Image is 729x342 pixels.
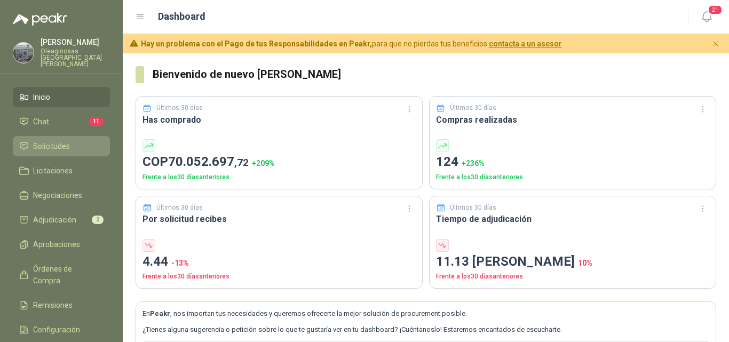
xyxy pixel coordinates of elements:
[168,154,249,169] span: 70.052.697
[41,48,110,67] p: Oleaginosas [GEOGRAPHIC_DATA][PERSON_NAME]
[450,103,496,113] p: Últimos 30 días
[142,252,416,272] p: 4.44
[13,259,110,291] a: Órdenes de Compra
[13,210,110,230] a: Adjudicación2
[33,189,82,201] span: Negociaciones
[13,112,110,132] a: Chat11
[142,113,416,126] h3: Has comprado
[13,43,34,63] img: Company Logo
[89,117,104,126] span: 11
[450,203,496,213] p: Últimos 30 días
[252,159,275,168] span: + 209 %
[41,38,110,46] p: [PERSON_NAME]
[150,309,170,317] b: Peakr
[33,165,73,177] span: Licitaciones
[33,324,80,336] span: Configuración
[142,308,709,319] p: En , nos importan tus necesidades y queremos ofrecerte la mejor solución de procurement posible.
[153,66,716,83] h3: Bienvenido de nuevo [PERSON_NAME]
[13,87,110,107] a: Inicio
[33,263,100,287] span: Órdenes de Compra
[13,185,110,205] a: Negociaciones
[436,113,709,126] h3: Compras realizadas
[156,203,203,213] p: Últimos 30 días
[142,272,416,282] p: Frente a los 30 días anteriores
[13,295,110,315] a: Remisiones
[33,91,50,103] span: Inicio
[13,320,110,340] a: Configuración
[142,152,416,172] p: COP
[234,156,249,169] span: ,72
[13,136,110,156] a: Solicitudes
[697,7,716,27] button: 21
[141,38,562,50] span: para que no pierdas tus beneficios
[13,13,67,26] img: Logo peakr
[13,161,110,181] a: Licitaciones
[171,259,189,267] span: -13 %
[142,172,416,182] p: Frente a los 30 días anteriores
[489,39,562,48] a: contacta a un asesor
[462,159,485,168] span: + 236 %
[709,37,723,51] button: Cerrar
[33,116,49,128] span: Chat
[92,216,104,224] span: 2
[156,103,203,113] p: Últimos 30 días
[578,259,592,267] span: 10 %
[142,212,416,226] h3: Por solicitud recibes
[33,140,70,152] span: Solicitudes
[33,299,73,311] span: Remisiones
[158,9,205,24] h1: Dashboard
[436,152,709,172] p: 124
[708,5,723,15] span: 21
[436,172,709,182] p: Frente a los 30 días anteriores
[436,212,709,226] h3: Tiempo de adjudicación
[142,324,709,335] p: ¿Tienes alguna sugerencia o petición sobre lo que te gustaría ver en tu dashboard? ¡Cuéntanoslo! ...
[33,238,80,250] span: Aprobaciones
[33,214,76,226] span: Adjudicación
[436,252,709,272] p: 11.13 [PERSON_NAME]
[13,234,110,254] a: Aprobaciones
[141,39,372,48] b: Hay un problema con el Pago de tus Responsabilidades en Peakr,
[436,272,709,282] p: Frente a los 30 días anteriores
